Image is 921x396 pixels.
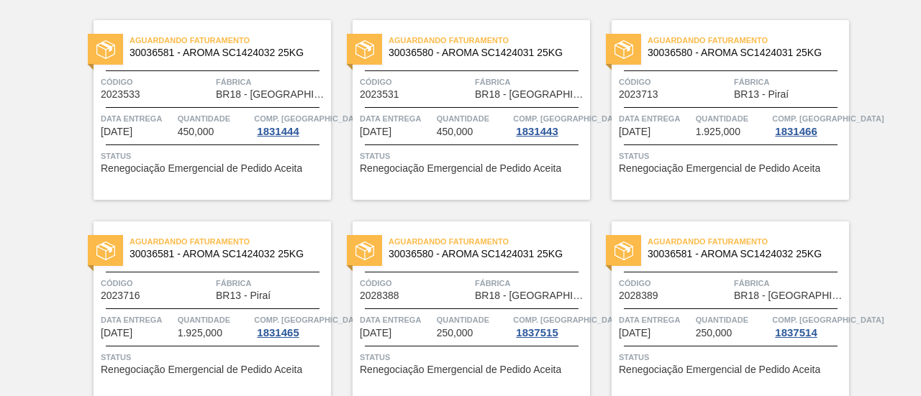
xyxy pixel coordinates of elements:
span: Data entrega [360,111,433,126]
span: Quantidade [178,111,251,126]
span: 30036580 - AROMA SC1424031 25KG [389,249,579,259]
span: Fábrica [734,75,845,89]
span: Data entrega [101,313,174,327]
a: Comp. [GEOGRAPHIC_DATA]1831443 [513,111,586,137]
span: Status [101,149,327,163]
span: Fábrica [216,276,327,290]
a: Comp. [GEOGRAPHIC_DATA]1831466 [772,111,845,137]
span: 2023713 [619,89,658,100]
span: Comp. Carga [513,313,625,327]
span: Data entrega [619,111,692,126]
span: Comp. Carga [513,111,625,126]
a: Comp. [GEOGRAPHIC_DATA]1831465 [254,313,327,339]
div: 1831466 [772,126,820,137]
span: Data entrega [360,313,433,327]
span: BR18 - Pernambuco [216,89,327,100]
span: 2028388 [360,290,399,301]
span: Comp. Carga [772,313,884,327]
span: Aguardando Faturamento [648,33,849,47]
span: Fábrica [734,276,845,290]
span: 250,000 [437,328,473,339]
span: Comp. Carga [254,313,366,327]
span: Comp. Carga [254,111,366,126]
span: 30036580 - AROMA SC1424031 25KG [389,47,579,58]
span: BR13 - Piraí [734,89,789,100]
span: Fábrica [475,75,586,89]
span: Comp. Carga [772,111,884,126]
span: Data entrega [101,111,174,126]
span: Aguardando Faturamento [648,234,849,249]
span: Aguardando Faturamento [389,33,590,47]
span: Quantidade [178,313,251,327]
span: 250,000 [696,328,732,339]
span: Aguardando Faturamento [389,234,590,249]
span: Código [360,276,471,290]
span: 30036581 - AROMA SC1424032 25KG [648,249,838,259]
span: Código [360,75,471,89]
a: statusAguardando Faturamento30036580 - AROMA SC1424031 25KGCódigo2023531FábricaBR18 - [GEOGRAPHIC... [331,20,590,200]
span: Status [619,149,845,163]
span: 2023533 [101,89,140,100]
span: Código [619,75,730,89]
span: Status [619,350,845,364]
span: Fábrica [475,276,586,290]
a: Comp. [GEOGRAPHIC_DATA]1837515 [513,313,586,339]
span: BR18 - Pernambuco [475,89,586,100]
span: BR13 - Piraí [216,290,271,301]
span: Aguardando Faturamento [130,33,331,47]
div: 1831444 [254,126,301,137]
span: 30036581 - AROMA SC1424032 25KG [130,249,319,259]
span: 450,000 [178,126,214,137]
div: 1831443 [513,126,561,137]
img: status [96,40,115,59]
span: 17/10/2025 [360,126,391,137]
span: Aguardando Faturamento [130,234,331,249]
span: 17/10/2025 [619,126,650,137]
span: Renegociação Emergencial de Pedido Aceita [360,163,561,174]
img: status [614,40,633,59]
span: Código [619,276,730,290]
span: 19/11/2025 [360,328,391,339]
a: Comp. [GEOGRAPHIC_DATA]1837514 [772,313,845,339]
span: 19/11/2025 [619,328,650,339]
span: Status [360,350,586,364]
span: Data entrega [619,313,692,327]
img: status [355,40,374,59]
span: 2028389 [619,290,658,301]
span: Fábrica [216,75,327,89]
img: status [355,241,374,260]
img: status [614,241,633,260]
span: Código [101,75,212,89]
span: Renegociação Emergencial de Pedido Aceita [101,364,302,375]
span: 2023716 [101,290,140,301]
span: 17/10/2025 [101,328,132,339]
span: Renegociação Emergencial de Pedido Aceita [619,163,820,174]
div: 1837514 [772,327,820,339]
span: 30036580 - AROMA SC1424031 25KG [648,47,838,58]
span: Status [360,149,586,163]
span: 30036581 - AROMA SC1424032 25KG [130,47,319,58]
span: BR18 - Pernambuco [475,290,586,301]
a: Comp. [GEOGRAPHIC_DATA]1831444 [254,111,327,137]
span: 450,000 [437,126,473,137]
a: statusAguardando Faturamento30036580 - AROMA SC1424031 25KGCódigo2023713FábricaBR13 - PiraíData e... [590,20,849,200]
span: Quantidade [696,313,769,327]
span: 1.925,000 [178,328,222,339]
span: Código [101,276,212,290]
span: 2023531 [360,89,399,100]
span: Renegociação Emergencial de Pedido Aceita [619,364,820,375]
div: 1831465 [254,327,301,339]
span: 1.925,000 [696,126,740,137]
div: 1837515 [513,327,561,339]
span: Renegociação Emergencial de Pedido Aceita [101,163,302,174]
span: BR18 - Pernambuco [734,290,845,301]
span: Renegociação Emergencial de Pedido Aceita [360,364,561,375]
span: Status [101,350,327,364]
span: 17/10/2025 [101,126,132,137]
span: Quantidade [696,111,769,126]
span: Quantidade [437,313,510,327]
a: statusAguardando Faturamento30036581 - AROMA SC1424032 25KGCódigo2023533FábricaBR18 - [GEOGRAPHIC... [72,20,331,200]
span: Quantidade [437,111,510,126]
img: status [96,241,115,260]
